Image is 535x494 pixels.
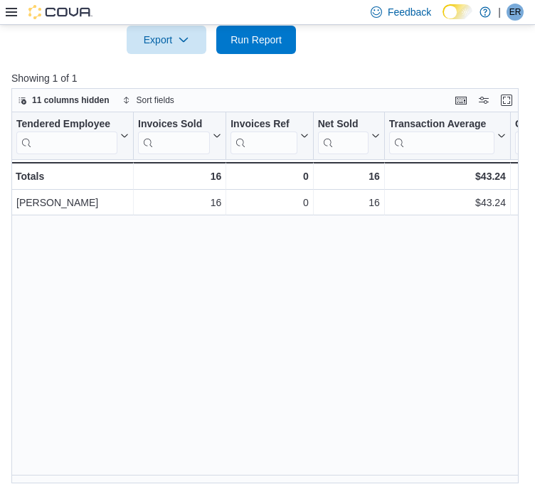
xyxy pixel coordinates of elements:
[32,95,110,106] span: 11 columns hidden
[138,117,210,154] div: Invoices Sold
[231,117,297,154] div: Invoices Ref
[231,168,308,185] div: 0
[137,95,174,106] span: Sort fields
[443,4,472,19] input: Dark Mode
[11,71,524,85] p: Showing 1 of 1
[231,117,297,131] div: Invoices Ref
[216,26,296,54] button: Run Report
[389,194,506,211] div: $43.24
[138,117,210,131] div: Invoices Sold
[475,92,492,109] button: Display options
[135,26,198,54] span: Export
[498,4,501,21] p: |
[498,92,515,109] button: Enter fullscreen
[16,117,129,154] button: Tendered Employee
[318,117,380,154] button: Net Sold
[318,117,369,154] div: Net Sold
[138,168,221,185] div: 16
[28,5,92,19] img: Cova
[16,117,117,154] div: Tendered Employee
[16,117,117,131] div: Tendered Employee
[127,26,206,54] button: Export
[443,19,443,20] span: Dark Mode
[117,92,180,109] button: Sort fields
[389,117,494,154] div: Transaction Average
[389,117,506,154] button: Transaction Average
[138,194,221,211] div: 16
[318,117,369,131] div: Net Sold
[16,168,129,185] div: Totals
[388,5,431,19] span: Feedback
[318,168,380,185] div: 16
[138,117,221,154] button: Invoices Sold
[318,194,380,211] div: 16
[231,33,282,47] span: Run Report
[231,117,308,154] button: Invoices Ref
[507,4,524,21] div: Ernie Reyes
[12,92,115,109] button: 11 columns hidden
[16,194,129,211] div: [PERSON_NAME]
[509,4,521,21] span: ER
[389,117,494,131] div: Transaction Average
[231,194,308,211] div: 0
[389,168,506,185] div: $43.24
[452,92,470,109] button: Keyboard shortcuts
